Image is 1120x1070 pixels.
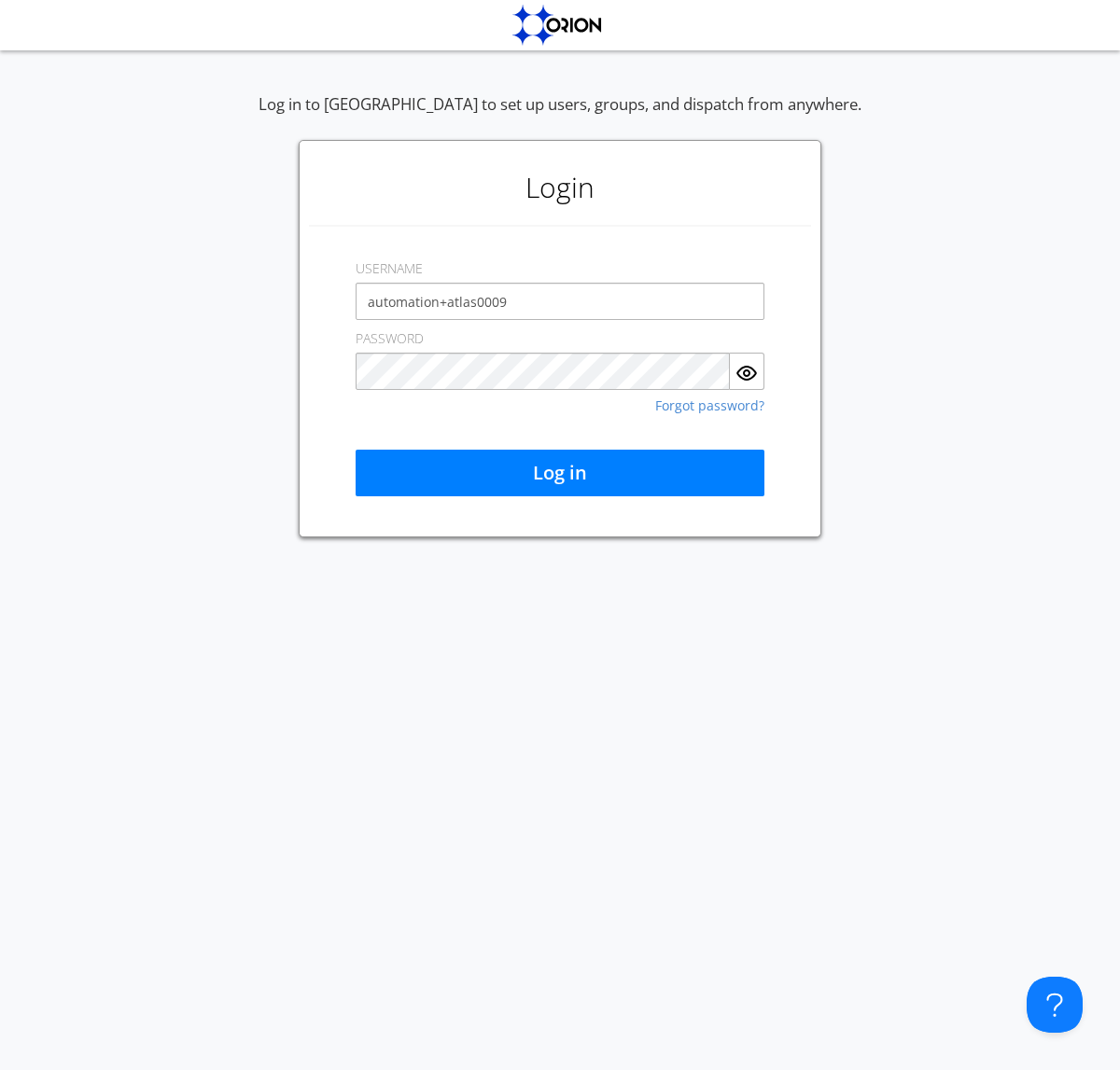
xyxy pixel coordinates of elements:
[356,329,424,348] label: PASSWORD
[356,259,423,278] label: USERNAME
[259,93,861,140] div: Log in to [GEOGRAPHIC_DATA] to set up users, groups, and dispatch from anywhere.
[735,362,758,384] img: eye.svg
[1027,977,1083,1033] iframe: Toggle Customer Support
[655,399,764,412] a: Forgot password?
[356,450,764,496] button: Log in
[730,353,764,390] button: Show Password
[356,353,730,390] input: Password
[309,150,811,225] h1: Login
